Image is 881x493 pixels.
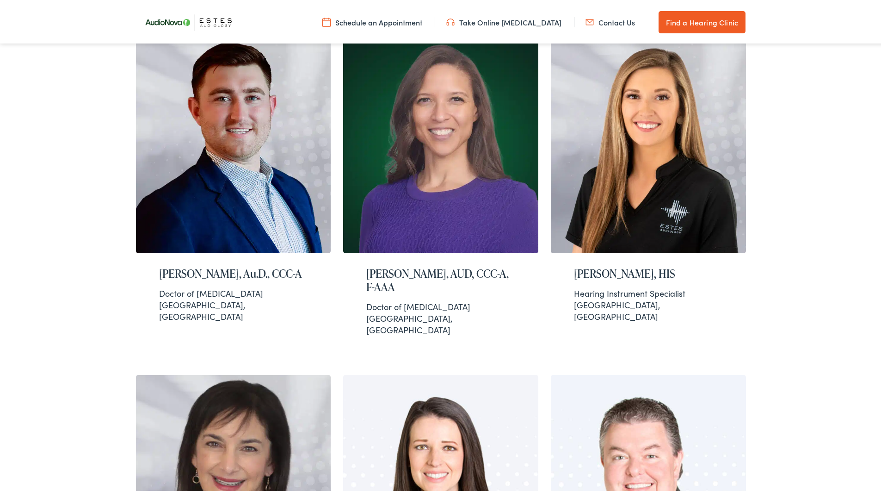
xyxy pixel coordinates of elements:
h2: [PERSON_NAME], Au.D., CCC-A [159,265,308,279]
a: [PERSON_NAME], Au.D., CCC-A Doctor of [MEDICAL_DATA][GEOGRAPHIC_DATA], [GEOGRAPHIC_DATA] [136,37,331,348]
div: [GEOGRAPHIC_DATA], [GEOGRAPHIC_DATA] [574,286,723,321]
img: utility icon [322,15,331,25]
a: Schedule an Appointment [322,15,422,25]
h2: [PERSON_NAME], AUD, CCC-A, F-AAA [366,265,515,292]
div: Doctor of [MEDICAL_DATA] [366,299,515,311]
a: Take Online [MEDICAL_DATA] [446,15,561,25]
a: [PERSON_NAME], AUD, CCC-A, F-AAA Doctor of [MEDICAL_DATA][GEOGRAPHIC_DATA], [GEOGRAPHIC_DATA] [343,37,538,348]
a: [PERSON_NAME], HIS Hearing Instrument Specialist[GEOGRAPHIC_DATA], [GEOGRAPHIC_DATA] [551,37,746,348]
h2: [PERSON_NAME], HIS [574,265,723,279]
a: Find a Hearing Clinic [659,9,745,31]
div: [GEOGRAPHIC_DATA], [GEOGRAPHIC_DATA] [366,299,515,334]
img: utility icon [585,15,594,25]
a: Contact Us [585,15,635,25]
div: Hearing Instrument Specialist [574,286,723,297]
img: utility icon [446,15,455,25]
div: [GEOGRAPHIC_DATA], [GEOGRAPHIC_DATA] [159,286,308,321]
div: Doctor of [MEDICAL_DATA] [159,286,308,297]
